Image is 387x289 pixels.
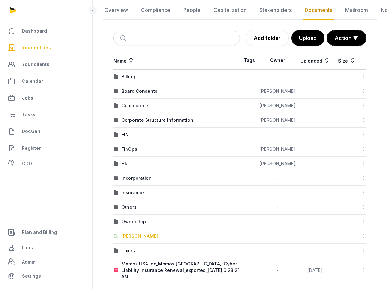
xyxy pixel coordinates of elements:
[121,102,148,109] div: Compliance
[114,132,119,137] img: folder.svg
[5,90,87,106] a: Jobs
[5,225,87,240] a: Plan and Billing
[240,51,259,70] th: Tags
[121,146,137,152] div: FinOps
[5,40,87,55] a: Your entities
[22,111,35,119] span: Tasks
[121,261,240,280] div: Momos USA Inc_Momos [GEOGRAPHIC_DATA]-Cyber Liability Insurance Renewal_exported_[DATE] 6.28.21 AM
[114,103,119,108] img: folder.svg
[114,190,119,195] img: folder.svg
[114,89,119,94] img: folder.svg
[22,228,57,236] span: Plan and Billing
[246,30,289,46] a: Add folder
[259,244,296,258] td: -
[114,118,119,123] img: folder.svg
[116,31,131,45] button: Submit
[103,1,129,20] a: Overview
[259,70,296,84] td: -
[259,229,296,244] td: -
[259,157,296,171] td: [PERSON_NAME]
[327,30,366,46] button: Action ▼
[259,113,296,128] td: [PERSON_NAME]
[5,255,87,268] a: Admin
[114,161,119,166] img: folder.svg
[5,157,87,170] a: CDD
[259,99,296,113] td: [PERSON_NAME]
[22,244,33,252] span: Labs
[121,160,127,167] div: HR
[5,23,87,39] a: Dashboard
[22,44,51,52] span: Your entities
[5,57,87,72] a: Your clients
[114,219,119,224] img: folder.svg
[22,272,41,280] span: Settings
[5,73,87,89] a: Calendar
[259,200,296,215] td: -
[259,51,296,70] th: Owner
[344,1,369,20] a: Mailroom
[114,205,119,210] img: folder.svg
[121,73,135,80] div: Billing
[121,204,137,210] div: Others
[121,131,129,138] div: EIN
[259,142,296,157] td: [PERSON_NAME]
[259,186,296,200] td: -
[5,107,87,122] a: Tasks
[303,1,334,20] a: Documents
[334,51,360,70] th: Size
[121,189,144,196] div: Insurance
[121,233,158,239] div: [PERSON_NAME]
[22,128,40,135] span: DocGen
[5,268,87,284] a: Settings
[121,247,135,254] div: Taxes
[121,88,157,94] div: Board Consents
[114,234,119,239] img: folder-upload.svg
[307,267,323,273] span: [DATE]
[22,27,47,35] span: Dashboard
[259,84,296,99] td: [PERSON_NAME]
[22,258,36,266] span: Admin
[5,240,87,255] a: Labs
[113,51,240,70] th: Name
[22,144,41,152] span: Register
[296,51,334,70] th: Uploaded
[114,74,119,79] img: folder.svg
[259,128,296,142] td: -
[114,248,119,253] img: folder.svg
[259,215,296,229] td: -
[114,268,119,273] img: pdf.svg
[121,175,152,181] div: Incorporation
[114,147,119,152] img: folder.svg
[5,140,87,156] a: Register
[121,117,193,123] div: Corporate Structure Information
[22,61,49,68] span: Your clients
[291,30,324,46] button: Upload
[5,124,87,139] a: DocGen
[182,1,202,20] a: People
[121,218,146,225] div: Ownership
[103,1,377,20] nav: Tabs
[259,171,296,186] td: -
[258,1,293,20] a: Stakeholders
[22,94,33,102] span: Jobs
[259,258,296,283] td: -
[22,77,43,85] span: Calendar
[114,176,119,181] img: folder.svg
[212,1,248,20] a: Capitalization
[140,1,172,20] a: Compliance
[22,160,32,168] span: CDD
